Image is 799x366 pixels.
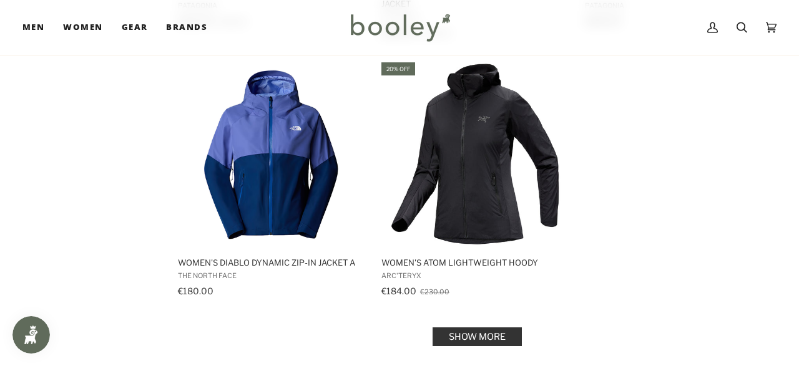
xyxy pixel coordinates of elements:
[380,60,571,301] a: Women's Atom Lightweight Hoody
[381,271,569,280] span: Arc'teryx
[166,21,207,34] span: Brands
[22,21,44,34] span: Men
[178,331,777,342] div: Pagination
[178,257,365,268] span: Women's Diablo Dynamic Zip-in Jacket A
[381,62,415,75] div: 20% off
[12,316,50,354] iframe: Button to open loyalty program pop-up
[178,60,365,248] img: The North Face Women's Diablo Dynamic Zip-in Jacket Indigo Plum / Estate Blue / Iron Bronze - Boo...
[345,9,454,46] img: Booley
[420,287,449,296] span: €230.00
[178,286,213,296] span: €180.00
[381,60,569,248] img: Arc'teryx Women's Atom Lightweight Hoody Black - Booley Galway
[381,286,416,296] span: €184.00
[381,257,569,268] span: Women's Atom Lightweight Hoody
[178,271,365,280] span: The North Face
[433,327,522,346] a: Show more
[122,21,148,34] span: Gear
[63,21,102,34] span: Women
[176,60,367,301] a: Women's Diablo Dynamic Zip-in Jacket A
